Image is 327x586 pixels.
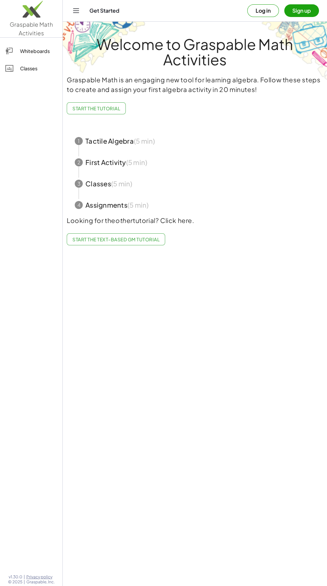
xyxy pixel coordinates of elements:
button: Log in [247,4,279,17]
button: Toggle navigation [71,5,81,16]
h1: Welcome to Graspable Math Activities [67,36,323,67]
em: other [115,216,133,224]
button: 3Classes(5 min) [67,173,323,194]
div: 1 [75,137,83,145]
button: 2First Activity(5 min) [67,152,323,173]
button: Sign up [284,4,319,17]
p: Looking for the tutorial? Click here. [67,216,323,225]
button: 4Assignments(5 min) [67,194,323,216]
a: Whiteboards [3,43,60,59]
button: 1Tactile Algebra(5 min) [67,130,323,152]
a: Classes [3,60,60,76]
span: | [24,574,25,580]
a: Privacy policy [26,574,55,580]
p: Graspable Math is an engaging new tool for learning algebra. Follow these steps to create and ass... [67,75,323,94]
div: Whiteboards [20,47,57,55]
span: v1.30.0 [9,574,22,580]
div: 3 [75,180,83,188]
span: Graspable, Inc. [26,579,55,585]
span: © 2025 [8,579,22,585]
div: Classes [20,64,57,72]
span: Graspable Math Activities [10,21,53,37]
span: | [24,579,25,585]
button: Start the Tutorial [67,102,126,114]
span: Start the Tutorial [72,105,120,111]
a: Start the Text-based GM Tutorial [67,233,165,245]
span: Start the Text-based GM Tutorial [72,236,159,242]
div: 2 [75,158,83,166]
div: 4 [75,201,83,209]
